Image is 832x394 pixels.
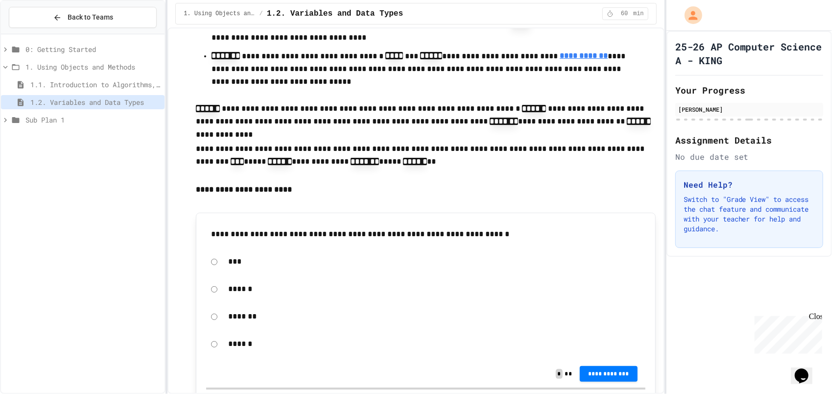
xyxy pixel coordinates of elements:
span: 60 [617,10,632,18]
h1: 25-26 AP Computer Science A - KING [675,40,823,67]
span: Back to Teams [68,12,113,23]
iframe: chat widget [791,355,822,384]
span: Sub Plan 1 [25,115,161,125]
h2: Assignment Details [675,133,823,147]
span: 1. Using Objects and Methods [184,10,255,18]
span: 0: Getting Started [25,44,161,54]
span: 1.1. Introduction to Algorithms, Programming, and Compilers [30,79,161,90]
span: 1. Using Objects and Methods [25,62,161,72]
div: My Account [674,4,705,26]
button: Back to Teams [9,7,157,28]
h3: Need Help? [684,179,815,191]
iframe: chat widget [751,312,822,354]
p: Switch to "Grade View" to access the chat feature and communicate with your teacher for help and ... [684,195,815,234]
span: min [633,10,644,18]
div: Chat with us now!Close [4,4,68,62]
div: No due date set [675,151,823,163]
div: [PERSON_NAME] [678,105,820,114]
h2: Your Progress [675,83,823,97]
span: 1.2. Variables and Data Types [267,8,403,20]
span: / [260,10,263,18]
span: 1.2. Variables and Data Types [30,97,161,107]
